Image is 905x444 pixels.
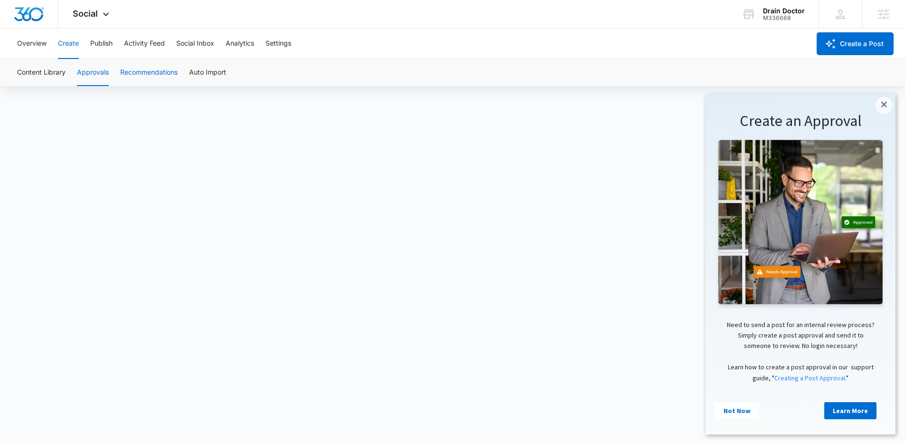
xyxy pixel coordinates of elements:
[170,3,187,20] a: Close modal
[95,55,102,63] img: tab_keywords_by_traffic_grey.svg
[105,56,160,62] div: Keywords by Traffic
[119,308,171,325] a: Learn More
[176,29,214,59] button: Social Inbox
[817,32,894,55] button: Create a Post
[15,15,23,23] img: logo_orange.svg
[58,29,79,59] button: Create
[763,15,805,21] div: account id
[10,17,181,37] h1: Create an Approval
[69,280,141,288] a: Creating a Post Approval.
[10,225,181,289] p: Need to send a post for an internal review process? Simply create a post approval and send it to ...
[266,29,291,59] button: Settings
[26,55,33,63] img: tab_domain_overview_orange.svg
[124,29,165,59] button: Activity Feed
[77,59,109,86] button: Approvals
[763,7,805,15] div: account name
[27,15,47,23] div: v 4.0.25
[120,59,178,86] button: Recommendations
[226,29,254,59] button: Analytics
[15,25,23,32] img: website_grey.svg
[90,29,113,59] button: Publish
[17,59,66,86] button: Content Library
[10,308,54,325] a: Not Now
[25,25,105,32] div: Domain: [DOMAIN_NAME]
[73,9,98,19] span: Social
[17,29,47,59] button: Overview
[36,56,85,62] div: Domain Overview
[189,59,226,86] button: Auto Import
